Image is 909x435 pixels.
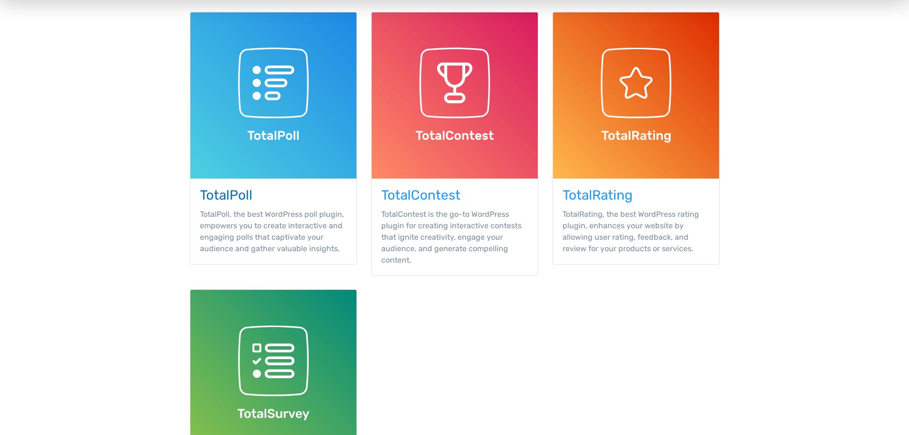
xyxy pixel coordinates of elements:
[371,12,538,276] a: TotalContest TotalContest is the go-to WordPress plugin for creating interactive contests that ig...
[190,12,357,265] a: TotalPoll TotalPoll, the best WordPress poll plugin, empowers you to create interactive and engag...
[563,210,699,253] span: TotalRating, the best WordPress rating plugin, enhances your website by allowing user rating, fee...
[381,188,528,203] h3: TotalContest WordPress Plugin
[200,209,347,255] p: TotalPoll, the best WordPress poll plugin, empowers you to create interactive and engaging polls ...
[553,12,720,265] a: TotalRating TotalRating, the best WordPress rating plugin, enhances your website by allowing user...
[563,188,710,203] h3: TotalRating WordPress Plugin
[200,188,347,203] h3: TotalPoll WordPress Plugin
[381,209,528,266] p: TotalContest is the go-to WordPress plugin for creating interactive contests that ignite creativi...
[553,12,719,179] img: TotalRating WordPress Plugin
[190,12,356,179] img: TotalPoll WordPress Plugin
[372,12,538,179] img: TotalContest WordPress Plugin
